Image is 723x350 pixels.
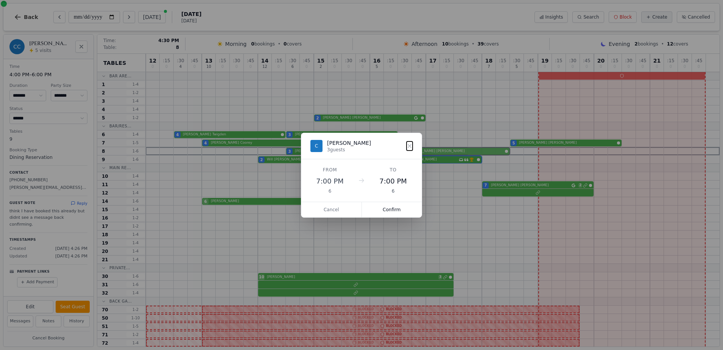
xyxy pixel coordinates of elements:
[327,147,371,153] div: 3 guests
[374,167,413,173] div: To
[362,202,422,217] button: Confirm
[374,188,413,194] div: 6
[374,176,413,187] div: 7:00 PM
[310,140,323,152] div: C
[301,202,362,217] button: Cancel
[310,188,349,194] div: 6
[327,139,371,147] div: [PERSON_NAME]
[310,167,349,173] div: From
[310,176,349,187] div: 7:00 PM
